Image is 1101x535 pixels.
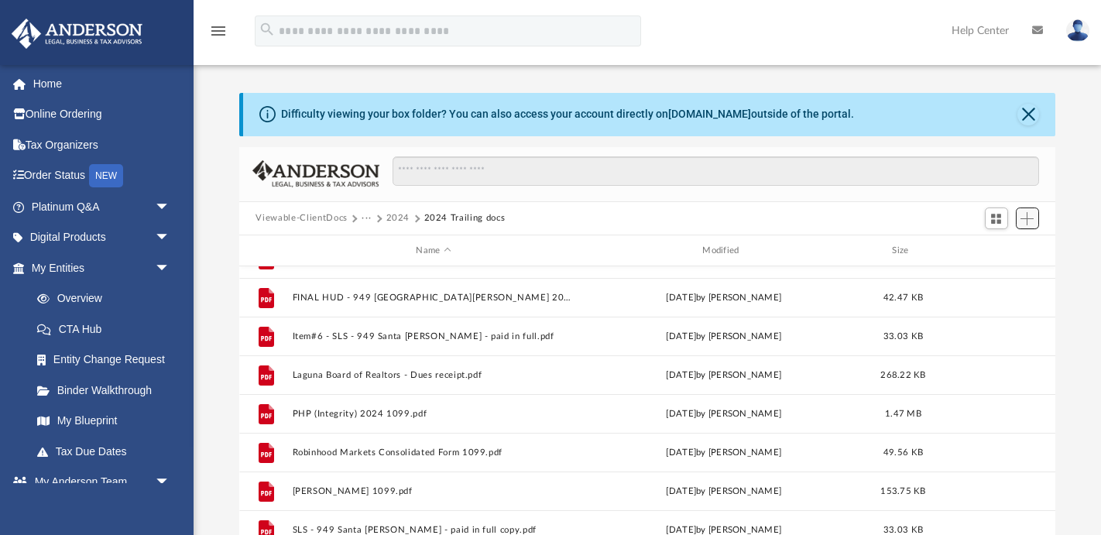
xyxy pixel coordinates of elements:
[581,244,865,258] div: Modified
[11,160,194,192] a: Order StatusNEW
[292,448,575,458] button: Robinhood Markets Consolidated Form 1099.pdf
[22,406,186,437] a: My Blueprint
[292,370,575,380] button: Laguna Board of Realtors - Dues receipt.pdf
[1066,19,1089,42] img: User Pic
[292,486,575,496] button: [PERSON_NAME] 1099.pdf
[22,375,194,406] a: Binder Walkthrough
[582,485,866,499] div: [DATE] by [PERSON_NAME]
[11,467,186,498] a: My Anderson Teamarrow_drop_down
[292,293,575,303] button: FINAL HUD - 949 [GEOGRAPHIC_DATA][PERSON_NAME] 20240507.pdf
[424,211,506,225] button: 2024 Trailing docs
[256,211,347,225] button: Viewable-ClientDocs
[155,222,186,254] span: arrow_drop_down
[11,68,194,99] a: Home
[11,99,194,130] a: Online Ordering
[582,330,866,344] div: [DATE] by [PERSON_NAME]
[155,191,186,223] span: arrow_drop_down
[872,244,934,258] div: Size
[245,244,284,258] div: id
[11,252,194,283] a: My Entitiesarrow_drop_down
[582,291,866,305] div: [DATE] by [PERSON_NAME]
[209,22,228,40] i: menu
[883,448,923,457] span: 49.56 KB
[22,314,194,345] a: CTA Hub
[209,29,228,40] a: menu
[11,129,194,160] a: Tax Organizers
[292,331,575,341] button: Item#6 - SLS - 949 Santa [PERSON_NAME] - paid in full.pdf
[22,283,194,314] a: Overview
[89,164,123,187] div: NEW
[880,371,925,379] span: 268.22 KB
[291,244,575,258] div: Name
[883,526,923,534] span: 33.03 KB
[1017,104,1039,125] button: Close
[880,487,925,496] span: 153.75 KB
[393,156,1038,186] input: Search files and folders
[281,106,854,122] div: Difficulty viewing your box folder? You can also access your account directly on outside of the p...
[292,525,575,535] button: SLS - 949 Santa [PERSON_NAME] - paid in full copy.pdf
[885,410,921,418] span: 1.47 MB
[582,407,866,421] div: [DATE] by [PERSON_NAME]
[386,211,410,225] button: 2024
[883,332,923,341] span: 33.03 KB
[292,409,575,419] button: PHP (Integrity) 2024 1099.pdf
[155,467,186,499] span: arrow_drop_down
[22,345,194,376] a: Entity Change Request
[7,19,147,49] img: Anderson Advisors Platinum Portal
[11,222,194,253] a: Digital Productsarrow_drop_down
[985,207,1008,229] button: Switch to Grid View
[1016,207,1039,229] button: Add
[582,446,866,460] div: [DATE] by [PERSON_NAME]
[883,293,923,302] span: 42.47 KB
[362,211,372,225] button: ···
[22,436,194,467] a: Tax Due Dates
[155,252,186,284] span: arrow_drop_down
[941,244,1049,258] div: id
[582,369,866,382] div: [DATE] by [PERSON_NAME]
[259,21,276,38] i: search
[11,191,194,222] a: Platinum Q&Aarrow_drop_down
[668,108,751,120] a: [DOMAIN_NAME]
